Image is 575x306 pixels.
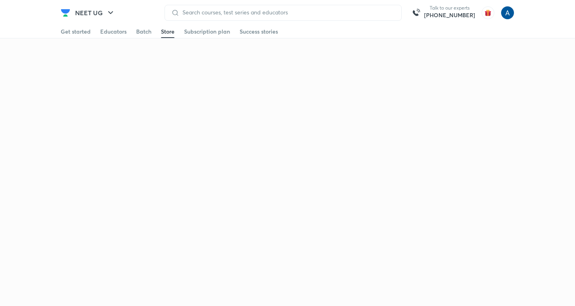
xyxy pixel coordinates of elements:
[184,28,230,36] div: Subscription plan
[161,28,174,36] div: Store
[408,5,424,21] img: call-us
[100,28,127,36] div: Educators
[482,6,494,19] img: avatar
[70,5,120,21] button: NEET UG
[424,11,475,19] a: [PHONE_NUMBER]
[61,8,70,18] img: Company Logo
[184,25,230,38] a: Subscription plan
[501,6,514,20] img: Anees Ahmed
[179,9,395,16] input: Search courses, test series and educators
[61,28,91,36] div: Get started
[240,25,278,38] a: Success stories
[161,25,174,38] a: Store
[136,28,151,36] div: Batch
[136,25,151,38] a: Batch
[100,25,127,38] a: Educators
[424,5,475,11] p: Talk to our experts
[61,25,91,38] a: Get started
[240,28,278,36] div: Success stories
